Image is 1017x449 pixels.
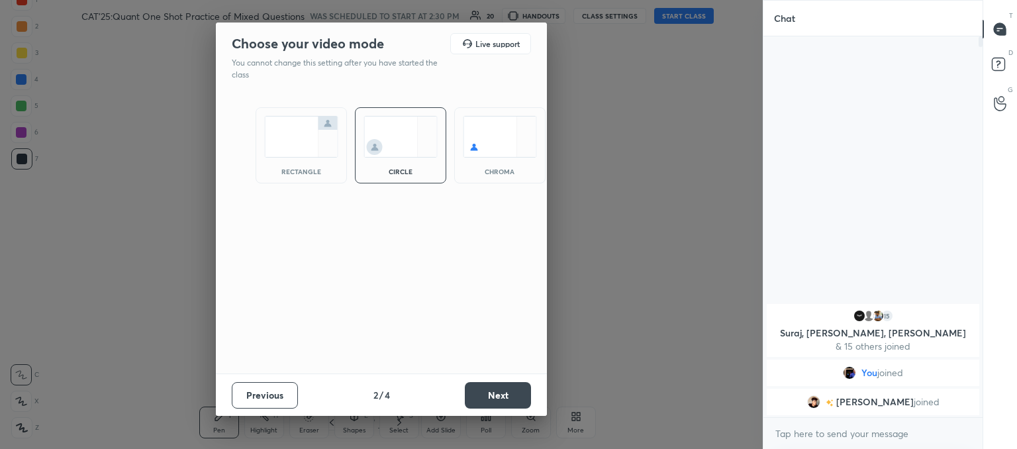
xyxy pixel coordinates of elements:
div: 15 [881,309,894,323]
button: Previous [232,382,298,409]
p: T [1009,11,1013,21]
h4: 2 [373,388,378,402]
img: 2061d1d6015d4b439098415aa0faaf94.jpg [853,309,866,323]
div: rectangle [275,168,328,175]
span: joined [914,397,940,407]
div: chroma [473,168,526,175]
h2: Choose your video mode [232,35,384,52]
p: You cannot change this setting after you have started the class [232,57,446,81]
img: a0f30a0c6af64d7ea217c9f4bc3710fc.jpg [843,366,856,379]
img: chromaScreenIcon.c19ab0a0.svg [463,116,537,158]
img: normalScreenIcon.ae25ed63.svg [264,116,338,158]
p: D [1008,48,1013,58]
img: default.png [862,309,875,323]
p: Chat [763,1,806,36]
img: 8e76f064918f47619b08c08a6b3d3aaa.jpg [807,395,820,409]
p: & 15 others joined [775,341,971,352]
h4: 4 [385,388,390,402]
img: circleScreenIcon.acc0effb.svg [363,116,438,158]
div: circle [374,168,427,175]
img: c06d40ce2883470baba2dea2a45bc300.jpg [871,309,885,323]
h4: / [379,388,383,402]
span: [PERSON_NAME] [836,397,914,407]
button: Next [465,382,531,409]
span: You [861,368,877,378]
h5: Live support [475,40,520,48]
img: no-rating-badge.077c3623.svg [826,399,834,407]
div: grid [763,301,983,418]
p: G [1008,85,1013,95]
span: joined [877,368,903,378]
p: Suraj, [PERSON_NAME], [PERSON_NAME] [775,328,971,338]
